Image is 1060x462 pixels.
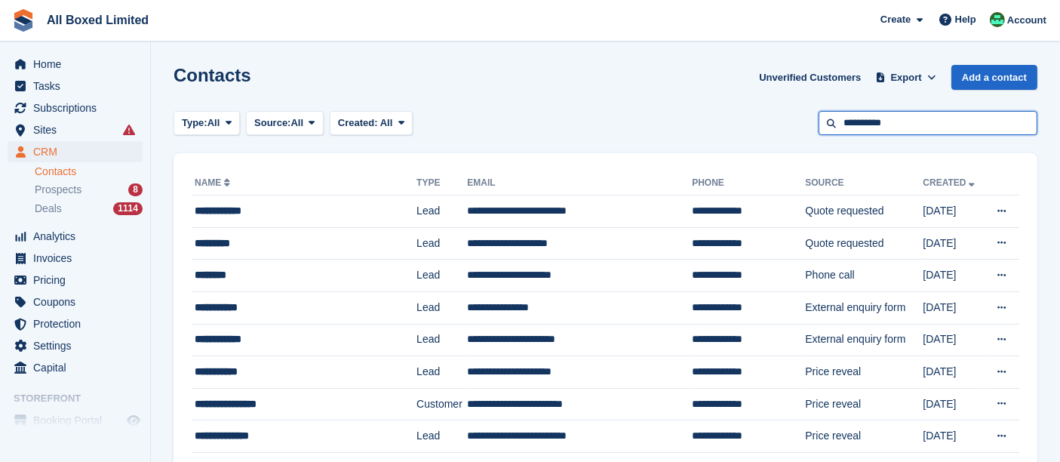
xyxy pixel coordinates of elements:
a: Deals 1114 [35,201,143,217]
span: Source: [254,115,290,131]
a: Prospects 8 [35,182,143,198]
span: Capital [33,357,124,378]
a: Unverified Customers [753,65,867,90]
td: Lead [416,420,467,453]
button: Export [873,65,939,90]
a: menu [8,97,143,119]
a: menu [8,75,143,97]
span: Help [955,12,976,27]
td: Lead [416,227,467,260]
a: menu [8,357,143,378]
td: [DATE] [923,227,985,260]
span: Protection [33,313,124,334]
td: Quote requested [805,227,923,260]
td: Lead [416,196,467,228]
td: [DATE] [923,324,985,356]
td: External enquiry form [805,324,923,356]
th: Type [416,171,467,196]
button: Source: All [246,111,324,136]
a: menu [8,291,143,313]
div: 8 [128,183,143,196]
a: Preview store [124,411,143,430]
span: Type: [182,115,207,131]
td: [DATE] [923,420,985,453]
a: menu [8,269,143,291]
th: Email [467,171,692,196]
a: menu [8,141,143,162]
a: menu [8,119,143,140]
td: Customer [416,388,467,420]
span: All [207,115,220,131]
span: Invoices [33,248,124,269]
span: Created: [338,117,378,128]
td: Phone call [805,260,923,292]
a: menu [8,410,143,431]
div: 1114 [113,202,143,215]
span: Storefront [14,391,150,406]
img: stora-icon-8386f47178a22dfd0bd8f6a31ec36ba5ce8667c1dd55bd0f319d3a0aa187defe.svg [12,9,35,32]
td: [DATE] [923,291,985,324]
a: Created [923,177,979,188]
td: [DATE] [923,260,985,292]
h1: Contacts [174,65,251,85]
td: Price reveal [805,420,923,453]
span: Home [33,54,124,75]
td: Price reveal [805,388,923,420]
td: Lead [416,291,467,324]
span: Prospects [35,183,81,197]
td: Lead [416,324,467,356]
td: [DATE] [923,196,985,228]
a: menu [8,335,143,356]
td: External enquiry form [805,291,923,324]
span: Tasks [33,75,124,97]
span: Export [891,70,922,85]
span: Deals [35,202,62,216]
td: Lead [416,356,467,389]
span: Create [880,12,911,27]
span: Subscriptions [33,97,124,119]
span: Booking Portal [33,410,124,431]
img: Enquiries [990,12,1005,27]
a: menu [8,226,143,247]
td: [DATE] [923,388,985,420]
a: Name [195,177,233,188]
a: All Boxed Limited [41,8,155,32]
span: Analytics [33,226,124,247]
span: Account [1007,13,1046,28]
span: Pricing [33,269,124,291]
button: Type: All [174,111,240,136]
span: CRM [33,141,124,162]
i: Smart entry sync failures have occurred [123,124,135,136]
td: [DATE] [923,356,985,389]
span: Settings [33,335,124,356]
span: Coupons [33,291,124,313]
a: menu [8,313,143,334]
td: Lead [416,260,467,292]
button: Created: All [330,111,413,136]
a: Add a contact [951,65,1037,90]
a: Contacts [35,165,143,179]
td: Price reveal [805,356,923,389]
a: menu [8,54,143,75]
span: Sites [33,119,124,140]
a: menu [8,248,143,269]
th: Phone [692,171,805,196]
th: Source [805,171,923,196]
span: All [380,117,393,128]
td: Quote requested [805,196,923,228]
span: All [291,115,304,131]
